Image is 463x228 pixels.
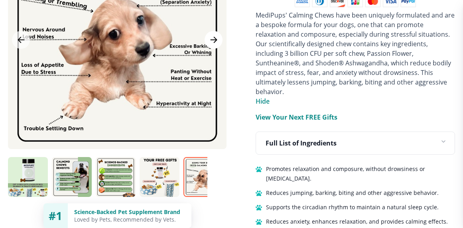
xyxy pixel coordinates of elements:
p: View Your Next FREE Gifts [256,112,337,122]
span: MediPups' Calming Chews have been uniquely formulated and are a bespoke formula for your dogs, on... [256,11,455,96]
button: Previous Image [12,31,30,49]
img: Calming Chews | Natural Dog Supplements [183,157,223,197]
div: Science-Backed Pet Supplement Brand [74,208,185,216]
img: Calming Chews | Natural Dog Supplements [8,157,48,197]
p: Full List of Ingredients [266,138,337,148]
span: Supports the circadian rhythm to maintain a natural sleep cycle. [266,202,439,212]
span: Reduces anxiety, enhances relaxation, and provides calming effects. [266,217,448,226]
button: Next Image [205,31,223,49]
span: Promotes relaxation and composure, without drowsiness or [MEDICAL_DATA]. [266,164,455,183]
img: Calming Chews | Natural Dog Supplements [140,157,179,197]
span: Hide [256,97,270,106]
img: Calming Chews | Natural Dog Supplements [52,157,92,197]
div: Loved by Pets, Recommended by Vets. [74,216,185,223]
span: Reduces jumping, barking, biting and other aggressive behavior. [266,188,439,198]
img: Calming Chews | Natural Dog Supplements [96,157,136,197]
span: #1 [49,208,62,223]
